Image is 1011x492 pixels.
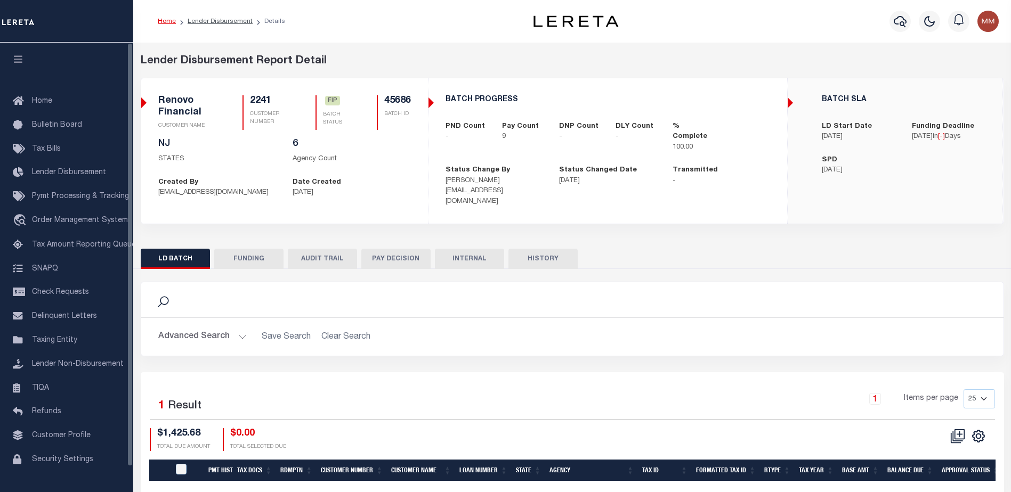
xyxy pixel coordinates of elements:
th: &nbsp;&nbsp;&nbsp;&nbsp;&nbsp;&nbsp;&nbsp;&nbsp;&nbsp;&nbsp; [149,460,169,481]
span: SNAPQ [32,265,58,272]
p: [DATE] [822,165,896,176]
span: Order Management System [32,217,128,224]
div: Lender Disbursement Report Detail [141,53,1004,69]
button: LD BATCH [141,249,210,269]
label: Transmitted [673,165,718,176]
th: Loan Number: activate to sort column ascending [455,460,512,481]
p: in Days [912,132,986,142]
th: Rdmptn: activate to sort column ascending [276,460,317,481]
label: DNP Count [559,121,598,132]
span: Items per page [904,393,958,405]
span: Pymt Processing & Tracking [32,193,129,200]
button: Advanced Search [158,326,247,347]
label: Result [168,398,201,415]
i: travel_explore [13,214,30,228]
th: State: activate to sort column ascending [512,460,545,481]
th: RType: activate to sort column ascending [760,460,795,481]
span: Home [32,97,52,105]
p: [DATE] [559,176,657,186]
a: FIP [325,96,340,106]
p: - [446,132,487,142]
p: - [616,132,657,142]
p: - [673,176,770,186]
th: Tax Docs: activate to sort column ascending [233,460,277,481]
label: Date Created [293,177,341,188]
a: Lender Disbursement [188,18,253,24]
label: Funding Deadline [912,121,974,132]
th: Customer Name: activate to sort column ascending [387,460,455,481]
label: % Complete [673,121,714,142]
span: Tax Amount Reporting Queue [32,241,136,249]
th: Base Amt: activate to sort column ascending [838,460,883,481]
h5: Renovo Financial [158,95,217,118]
h4: $1,425.68 [157,428,210,440]
span: FIP [325,96,340,105]
button: INTERNAL [435,249,504,269]
p: Agency Count [293,154,411,165]
label: Status Changed Date [559,165,637,176]
th: PayeePmtBatchStatus [169,460,204,481]
span: Check Requests [32,289,89,296]
th: Tax Year: activate to sort column ascending [795,460,838,481]
span: Security Settings [32,456,93,463]
p: BATCH STATUS [323,111,351,127]
a: Home [158,18,176,24]
p: CUSTOMER NAME [158,122,217,130]
h5: BATCH SLA [822,95,986,104]
h4: $0.00 [230,428,286,440]
h5: 2241 [250,95,290,107]
h5: NJ [158,138,277,150]
p: BATCH ID [384,110,411,118]
th: Customer Number: activate to sort column ascending [317,460,387,481]
span: 1 [158,400,165,412]
p: [DATE] [293,187,411,198]
p: [EMAIL_ADDRESS][DOMAIN_NAME] [158,187,277,198]
p: STATES [158,154,277,165]
p: CUSTOMER NUMBER [250,110,290,126]
span: Lender Non-Disbursement [32,360,124,368]
label: SPD [822,155,837,166]
span: Lender Disbursement [32,169,106,176]
span: Delinquent Letters [32,313,97,320]
span: Customer Profile [32,432,91,439]
span: Bulletin Board [32,121,82,129]
p: [PERSON_NAME][EMAIL_ADDRESS][DOMAIN_NAME] [446,176,543,207]
span: Tax Bills [32,145,61,153]
label: Pay Count [502,121,539,132]
th: Agency: activate to sort column ascending [545,460,638,481]
th: Balance Due: activate to sort column ascending [883,460,937,481]
img: svg+xml;base64,PHN2ZyB4bWxucz0iaHR0cDovL3d3dy53My5vcmcvMjAwMC9zdmciIHBvaW50ZXItZXZlbnRzPSJub25lIi... [977,11,999,32]
span: Refunds [32,408,61,415]
a: 1 [869,393,881,405]
th: Tax Id: activate to sort column ascending [638,460,692,481]
span: TIQA [32,384,49,391]
span: - [940,133,943,140]
button: PAY DECISION [361,249,431,269]
label: PND Count [446,121,485,132]
h5: BATCH PROGRESS [446,95,770,104]
li: Details [253,17,285,26]
img: logo-dark.svg [533,15,619,27]
label: Created By [158,177,198,188]
label: DLY Count [616,121,653,132]
p: TOTAL SELECTED DUE [230,443,286,451]
p: - [559,132,600,142]
button: AUDIT TRAIL [288,249,357,269]
p: 100.00 [673,142,714,153]
span: Taxing Entity [32,337,77,344]
p: 9 [502,132,543,142]
span: [ ] [938,133,945,140]
th: Approval Status: activate to sort column ascending [937,460,1004,481]
button: FUNDING [214,249,284,269]
label: Status Change By [446,165,510,176]
th: Formatted Tax Id: activate to sort column ascending [692,460,760,481]
label: LD Start Date [822,121,872,132]
span: [DATE] [912,133,933,140]
p: TOTAL DUE AMOUNT [157,443,210,451]
p: [DATE] [822,132,896,142]
th: Pmt Hist [204,460,233,481]
h5: 45686 [384,95,411,107]
button: HISTORY [508,249,578,269]
h5: 6 [293,138,411,150]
